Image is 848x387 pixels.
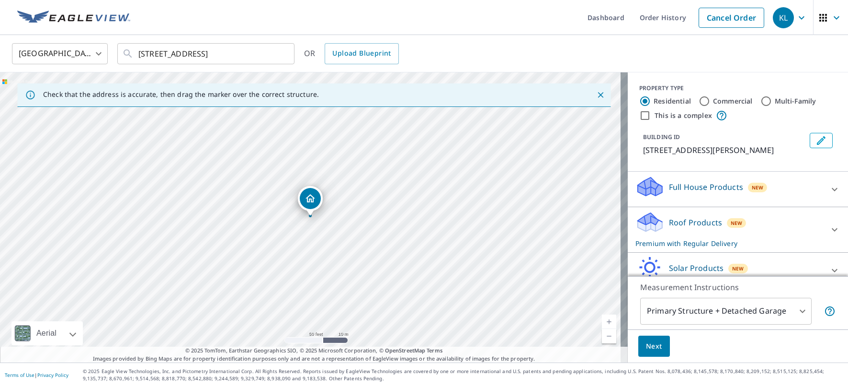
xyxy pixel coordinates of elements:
p: © 2025 Eagle View Technologies, Inc. and Pictometry International Corp. All Rights Reserved. Repo... [83,368,843,382]
div: Solar ProductsNew [635,257,840,284]
p: | [5,372,68,378]
label: Commercial [713,96,753,106]
a: Current Level 19, Zoom Out [602,329,616,343]
div: OR [304,43,399,64]
span: New [752,184,764,191]
div: Aerial [34,321,59,345]
input: Search by address or latitude-longitude [138,40,275,67]
a: Terms [427,347,442,354]
div: Primary Structure + Detached Garage [640,298,812,325]
label: Multi-Family [775,96,816,106]
a: Current Level 19, Zoom In [602,315,616,329]
span: Upload Blueprint [332,47,391,59]
a: Terms of Use [5,372,34,378]
span: New [732,265,744,272]
div: Roof ProductsNewPremium with Regular Delivery [635,211,840,248]
a: Upload Blueprint [325,43,398,64]
div: Dropped pin, building 1, Residential property, 8206 SHAUGHNESSY ST VANCOUVER BC V6P3X8 [298,186,323,216]
a: OpenStreetMap [385,347,425,354]
p: Solar Products [669,262,724,274]
p: [STREET_ADDRESS][PERSON_NAME] [643,144,806,156]
span: New [731,219,743,227]
div: Full House ProductsNew [635,176,840,203]
span: © 2025 TomTom, Earthstar Geographics SIO, © 2025 Microsoft Corporation, © [185,347,442,355]
div: PROPERTY TYPE [639,84,837,93]
button: Next [638,336,670,357]
a: Privacy Policy [37,372,68,378]
div: Aerial [11,321,83,345]
div: KL [773,7,794,28]
span: Next [646,340,662,352]
span: Your report will include the primary structure and a detached garage if one exists. [824,305,836,317]
a: Cancel Order [699,8,764,28]
div: [GEOGRAPHIC_DATA] [12,40,108,67]
img: EV Logo [17,11,130,25]
button: Edit building 1 [810,133,833,148]
p: Roof Products [669,217,722,228]
p: Full House Products [669,181,743,193]
label: Residential [654,96,691,106]
p: Premium with Regular Delivery [635,238,823,248]
button: Close [594,89,607,101]
label: This is a complex [655,111,712,120]
p: Measurement Instructions [640,281,836,293]
p: BUILDING ID [643,133,680,141]
p: Check that the address is accurate, then drag the marker over the correct structure. [43,90,319,99]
